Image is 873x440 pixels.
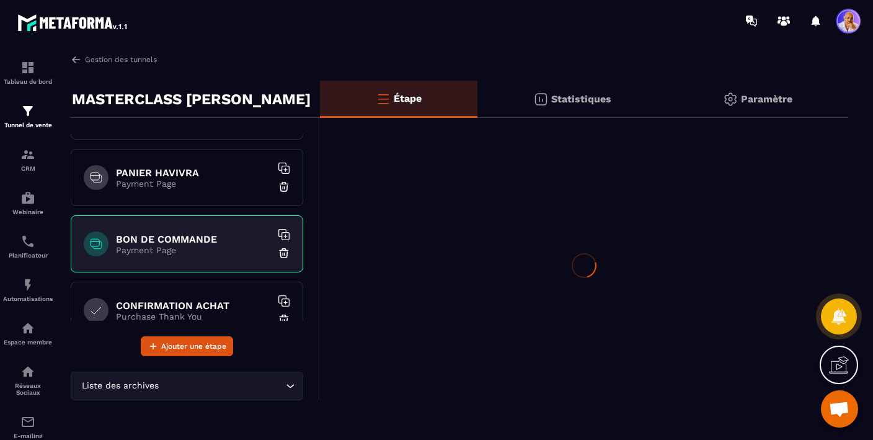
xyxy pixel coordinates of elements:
[3,268,53,312] a: automationsautomationsAutomatisations
[116,179,271,189] p: Payment Page
[20,277,35,292] img: automations
[161,340,226,352] span: Ajouter une étape
[17,11,129,34] img: logo
[20,191,35,205] img: automations
[3,252,53,259] p: Planificateur
[3,382,53,396] p: Réseaux Sociaux
[741,93,792,105] p: Paramètre
[116,233,271,245] h6: BON DE COMMANDE
[278,313,290,326] img: trash
[3,295,53,302] p: Automatisations
[3,339,53,346] p: Espace membre
[71,54,82,65] img: arrow
[278,247,290,259] img: trash
[551,93,611,105] p: Statistiques
[3,433,53,439] p: E-mailing
[161,379,283,393] input: Search for option
[71,54,157,65] a: Gestion des tunnels
[3,51,53,94] a: formationformationTableau de bord
[3,138,53,181] a: formationformationCRM
[20,234,35,249] img: scheduler
[20,104,35,119] img: formation
[394,92,422,104] p: Étape
[116,312,271,321] p: Purchase Thank You
[72,87,311,112] p: MASTERCLASS [PERSON_NAME]
[3,209,53,215] p: Webinaire
[723,92,738,107] img: setting-gr.5f69749f.svg
[116,300,271,312] h6: CONFIRMATION ACHAT
[3,181,53,225] a: automationsautomationsWebinaire
[278,181,290,193] img: trash
[3,122,53,128] p: Tunnel de vente
[20,364,35,379] img: social-network
[20,321,35,336] img: automations
[3,312,53,355] a: automationsautomationsEspace membre
[116,167,271,179] h6: PANIER HAVIVRA
[20,415,35,429] img: email
[141,336,233,356] button: Ajouter une étape
[79,379,161,393] span: Liste des archives
[3,355,53,405] a: social-networksocial-networkRéseaux Sociaux
[116,245,271,255] p: Payment Page
[821,390,858,428] a: Ouvrir le chat
[3,225,53,268] a: schedulerschedulerPlanificateur
[3,165,53,172] p: CRM
[3,78,53,85] p: Tableau de bord
[533,92,548,107] img: stats.20deebd0.svg
[3,94,53,138] a: formationformationTunnel de vente
[20,147,35,162] img: formation
[71,372,303,400] div: Search for option
[376,91,391,106] img: bars-o.4a397970.svg
[20,60,35,75] img: formation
